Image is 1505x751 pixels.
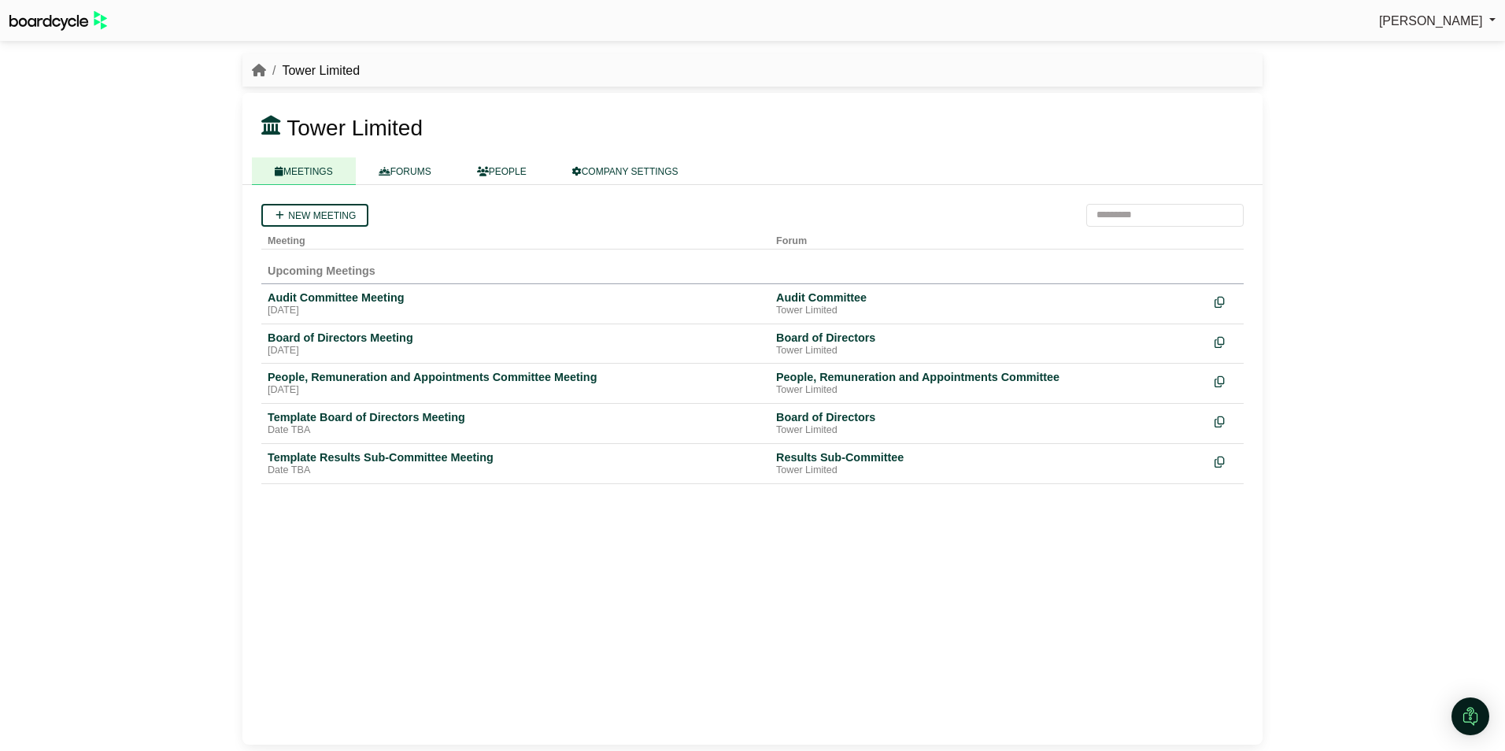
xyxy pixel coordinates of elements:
a: Board of Directors Meeting [DATE] [268,331,764,357]
div: Tower Limited [776,424,1202,437]
a: [PERSON_NAME] [1379,11,1496,31]
div: Tower Limited [776,305,1202,317]
div: Open Intercom Messenger [1451,697,1489,735]
a: MEETINGS [252,157,356,185]
div: Date TBA [268,464,764,477]
div: [DATE] [268,384,764,397]
span: Upcoming Meetings [268,265,375,277]
div: Board of Directors Meeting [268,331,764,345]
div: Template Results Sub-Committee Meeting [268,450,764,464]
div: Audit Committee [776,290,1202,305]
nav: breadcrumb [252,61,360,81]
a: Audit Committee Meeting [DATE] [268,290,764,317]
div: People, Remuneration and Appointments Committee Meeting [268,370,764,384]
span: Tower Limited [287,116,423,140]
a: PEOPLE [454,157,549,185]
a: FORUMS [356,157,454,185]
a: New meeting [261,204,368,227]
li: Tower Limited [266,61,360,81]
div: Board of Directors [776,410,1202,424]
img: BoardcycleBlackGreen-aaafeed430059cb809a45853b8cf6d952af9d84e6e89e1f1685b34bfd5cb7d64.svg [9,11,107,31]
a: Board of Directors Tower Limited [776,331,1202,357]
th: Meeting [261,227,770,250]
a: COMPANY SETTINGS [549,157,701,185]
div: People, Remuneration and Appointments Committee [776,370,1202,384]
div: Make a copy [1215,331,1237,352]
div: [DATE] [268,345,764,357]
div: Make a copy [1215,370,1237,391]
a: Template Results Sub-Committee Meeting Date TBA [268,450,764,477]
div: Tower Limited [776,384,1202,397]
div: Make a copy [1215,450,1237,472]
span: [PERSON_NAME] [1379,14,1483,28]
div: [DATE] [268,305,764,317]
div: Date TBA [268,424,764,437]
div: Results Sub-Committee [776,450,1202,464]
div: Tower Limited [776,464,1202,477]
a: People, Remuneration and Appointments Committee Meeting [DATE] [268,370,764,397]
a: People, Remuneration and Appointments Committee Tower Limited [776,370,1202,397]
a: Results Sub-Committee Tower Limited [776,450,1202,477]
div: Make a copy [1215,410,1237,431]
a: Template Board of Directors Meeting Date TBA [268,410,764,437]
div: Make a copy [1215,290,1237,312]
div: Template Board of Directors Meeting [268,410,764,424]
div: Board of Directors [776,331,1202,345]
div: Audit Committee Meeting [268,290,764,305]
th: Forum [770,227,1208,250]
a: Board of Directors Tower Limited [776,410,1202,437]
div: Tower Limited [776,345,1202,357]
a: Audit Committee Tower Limited [776,290,1202,317]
